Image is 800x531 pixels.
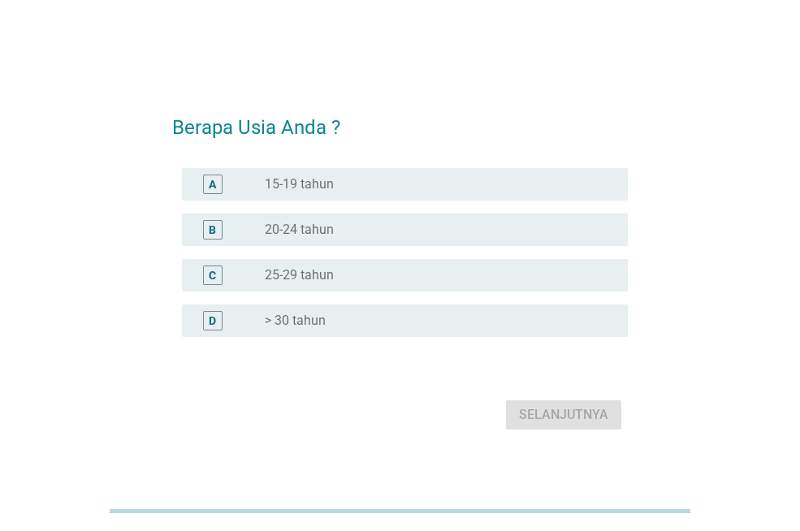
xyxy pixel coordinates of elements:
[209,222,216,239] div: B
[265,267,334,283] label: 25-29 tahun
[172,97,628,142] h2: Berapa Usia Anda ?
[265,313,326,329] label: > 30 tahun
[209,176,216,193] div: A
[265,176,334,192] label: 15-19 tahun
[209,267,216,284] div: C
[265,222,334,238] label: 20-24 tahun
[209,313,216,330] div: D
